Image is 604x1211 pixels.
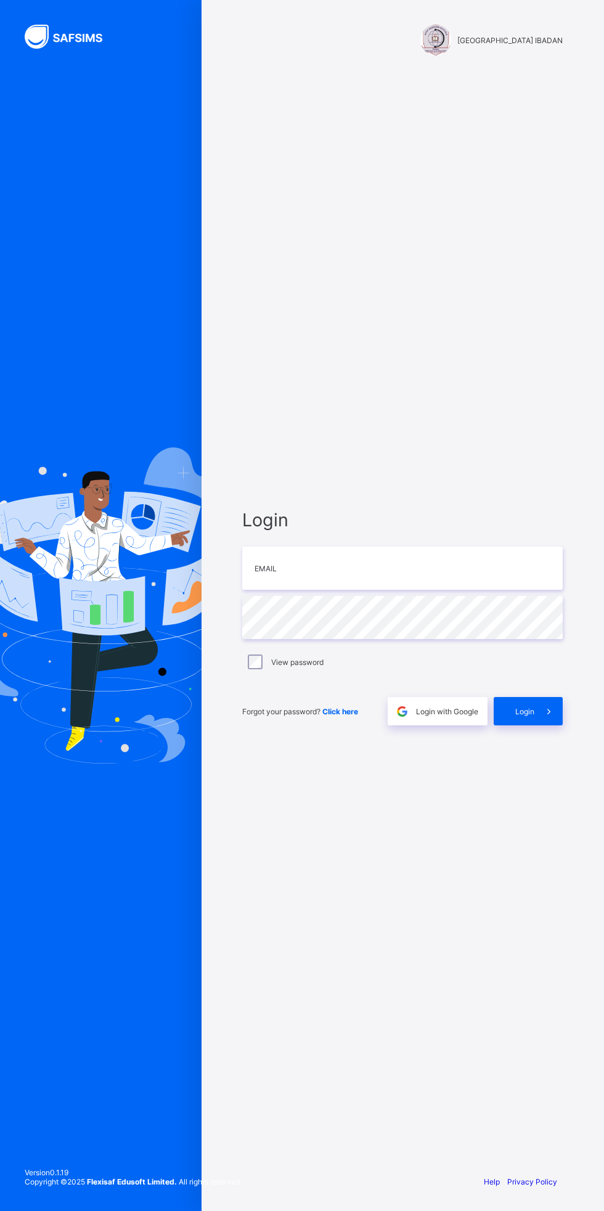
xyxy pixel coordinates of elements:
span: [GEOGRAPHIC_DATA] IBADAN [457,36,563,45]
span: Login [242,509,563,531]
span: Login [515,707,534,716]
span: Forgot your password? [242,707,358,716]
img: google.396cfc9801f0270233282035f929180a.svg [395,704,409,719]
label: View password [271,658,324,667]
img: SAFSIMS Logo [25,25,117,49]
a: Help [484,1177,500,1186]
a: Privacy Policy [507,1177,557,1186]
span: Version 0.1.19 [25,1168,242,1177]
strong: Flexisaf Edusoft Limited. [87,1177,177,1186]
span: Login with Google [416,707,478,716]
span: Copyright © 2025 All rights reserved. [25,1177,242,1186]
a: Click here [322,707,358,716]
